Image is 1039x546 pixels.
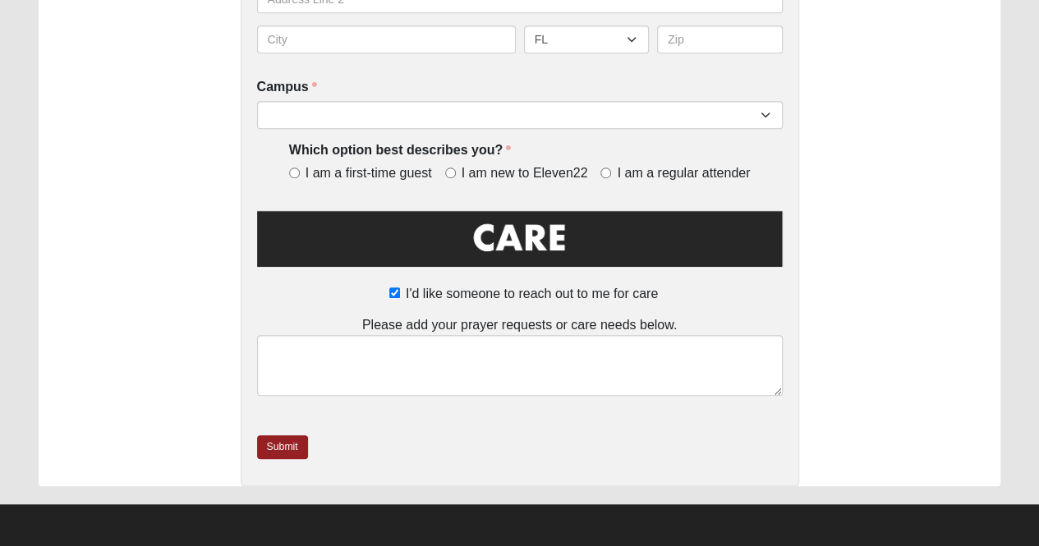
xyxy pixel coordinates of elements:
[257,78,317,97] label: Campus
[289,141,511,160] label: Which option best describes you?
[445,167,456,178] input: I am new to Eleven22
[462,164,588,183] span: I am new to Eleven22
[289,167,300,178] input: I am a first-time guest
[389,287,400,298] input: I'd like someone to reach out to me for care
[306,164,432,183] span: I am a first-time guest
[257,25,516,53] input: City
[257,207,783,281] img: Care.png
[406,287,658,301] span: I'd like someone to reach out to me for care
[257,315,783,396] div: Please add your prayer requests or care needs below.
[257,435,308,459] a: Submit
[600,167,611,178] input: I am a regular attender
[617,164,750,183] span: I am a regular attender
[657,25,783,53] input: Zip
